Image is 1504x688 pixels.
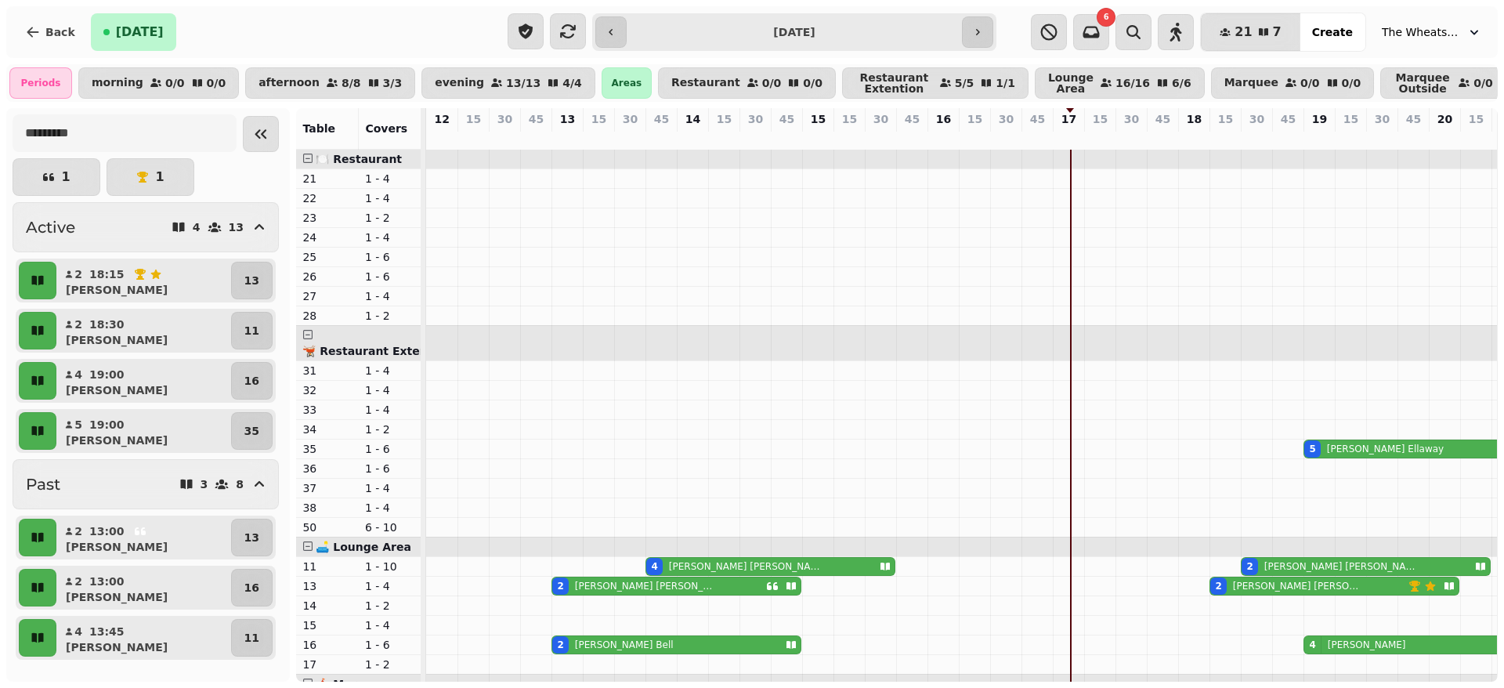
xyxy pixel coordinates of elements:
p: [PERSON_NAME] [PERSON_NAME] [1264,560,1416,573]
p: 0 [1344,130,1357,146]
p: 35 [302,441,352,457]
p: 15 [811,111,826,127]
button: Restaurant Extention5/51/1 [842,67,1029,99]
p: 0 [498,130,511,146]
p: 13 [244,273,259,288]
p: 34 [302,422,352,437]
p: 18 [1187,111,1202,127]
p: 45 [1030,111,1045,127]
p: 0 / 0 [207,78,226,89]
p: 45 [1406,111,1421,127]
p: 18:15 [89,266,125,282]
p: 45 [529,111,544,127]
p: 0 [467,130,479,146]
p: 16 [936,111,951,127]
p: 1 - 4 [365,288,415,304]
p: 36 [302,461,352,476]
p: 8 [236,479,244,490]
p: 13 / 13 [506,78,540,89]
p: 0 [1156,130,1169,146]
p: 15 [1218,111,1233,127]
p: 1 - 4 [365,230,415,245]
p: 1 - 6 [365,637,415,653]
p: 13 [244,530,259,545]
span: 🛋️ Lounge Area [316,541,410,553]
p: 1 - 4 [365,171,415,186]
p: 13:00 [89,523,125,539]
div: 2 [1246,560,1253,573]
p: 0 [1407,130,1419,146]
p: 0 [874,130,887,146]
p: 19:00 [89,417,125,433]
p: 13:45 [89,624,125,639]
button: 419:00[PERSON_NAME] [60,362,228,400]
p: 0 [1470,130,1482,146]
p: 5 / 5 [955,78,974,89]
p: 15 [1343,111,1358,127]
button: 11 [231,619,273,657]
p: 20 [1437,111,1452,127]
button: afternoon8/83/3 [245,67,415,99]
div: 2 [1215,580,1221,592]
p: [PERSON_NAME] [66,639,168,655]
button: 218:30[PERSON_NAME] [60,312,228,349]
p: 1 - 4 [365,363,415,378]
p: Restaurant [671,77,740,89]
p: 17 [1061,111,1076,127]
p: 30 [999,111,1014,127]
p: 0 [592,130,605,146]
p: 14 [302,598,352,614]
button: evening13/134/4 [421,67,595,99]
p: 0 [1094,130,1106,146]
p: 37 [302,480,352,496]
p: 4 [193,222,201,233]
button: Collapse sidebar [243,116,279,152]
p: 1 - 2 [365,598,415,614]
span: Create [1312,27,1353,38]
p: afternoon [258,77,320,89]
p: [PERSON_NAME] [PERSON_NAME] [669,560,821,573]
p: 11 [244,323,259,339]
p: 30 [873,111,888,127]
div: Periods [9,67,72,99]
button: 1 [107,158,194,196]
p: 0 [843,130,855,146]
p: 12 [434,111,449,127]
p: 0 [906,130,918,146]
span: The Wheatsheaf [1382,24,1460,40]
p: 26 [302,269,352,284]
p: 1 - 10 [365,559,415,574]
p: 27 [302,288,352,304]
p: 16 [244,580,259,596]
span: Covers [365,122,407,135]
p: 1 - 4 [365,382,415,398]
span: [DATE] [116,26,164,38]
p: 0 / 0 [803,78,822,89]
p: 38 [302,500,352,516]
button: morning0/00/0 [78,67,239,99]
p: 6 - 10 [365,520,415,535]
p: 1 - 4 [365,480,415,496]
span: 🍽️ Restaurant [316,153,402,165]
p: 45 [779,111,794,127]
p: 0 [1062,130,1075,146]
p: 22 [302,190,352,206]
div: 2 [557,639,563,651]
p: 0 [1031,130,1043,146]
p: 13 [560,111,575,127]
div: Areas [602,67,652,99]
p: 3 / 3 [383,78,403,89]
p: 2 [74,574,83,589]
button: 35 [231,412,273,450]
p: 2 [1219,130,1231,146]
p: 15 [302,617,352,633]
p: [PERSON_NAME] [PERSON_NAME] [575,580,718,592]
button: Create [1300,13,1365,51]
span: Table [302,122,335,135]
p: 4 [655,130,667,146]
p: 23 [302,210,352,226]
p: 13 [229,222,244,233]
p: 35 [244,423,259,439]
button: 16 [231,569,273,607]
p: 21 [302,171,352,186]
